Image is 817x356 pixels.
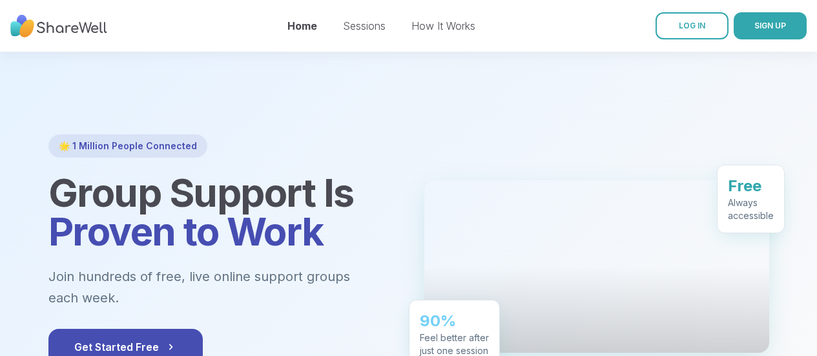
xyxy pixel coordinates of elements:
p: Join hundreds of free, live online support groups each week. [48,266,393,308]
a: LOG IN [656,12,729,39]
img: ShareWell Nav Logo [10,8,107,44]
div: Always accessible [728,196,774,222]
div: Free [728,176,774,196]
a: Home [287,19,317,32]
span: Get Started Free [74,339,177,355]
div: 🌟 1 Million People Connected [48,134,207,158]
button: SIGN UP [734,12,807,39]
a: How It Works [411,19,475,32]
h1: Group Support Is [48,173,393,251]
span: Proven to Work [48,208,324,255]
div: 90% [420,311,489,331]
span: LOG IN [679,21,705,30]
a: Sessions [343,19,386,32]
span: SIGN UP [754,21,786,30]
